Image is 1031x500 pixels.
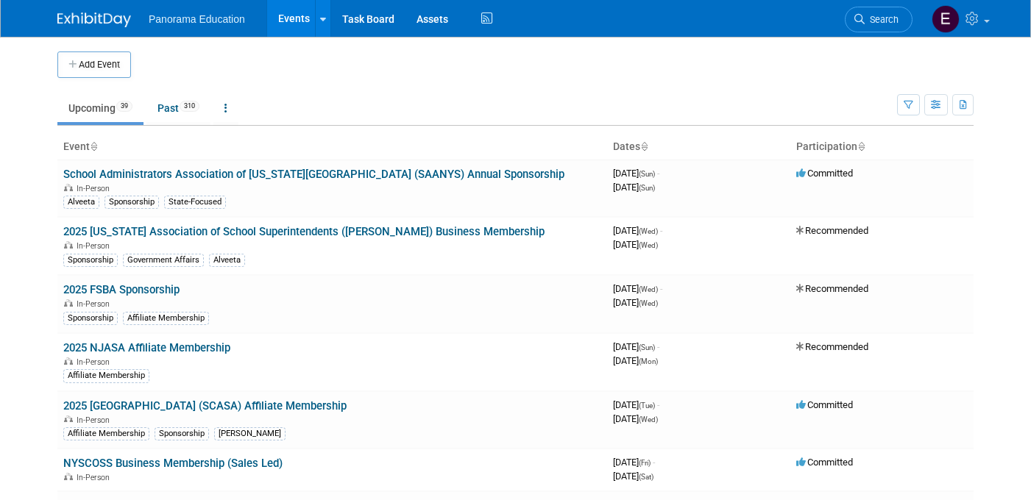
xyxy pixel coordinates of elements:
[77,299,114,309] span: In-Person
[653,457,655,468] span: -
[613,239,658,250] span: [DATE]
[857,140,865,152] a: Sort by Participation Type
[796,168,853,179] span: Committed
[865,14,899,25] span: Search
[613,225,662,236] span: [DATE]
[640,140,648,152] a: Sort by Start Date
[639,241,658,249] span: (Wed)
[613,341,659,352] span: [DATE]
[613,399,659,410] span: [DATE]
[639,459,651,467] span: (Fri)
[77,357,114,367] span: In-Person
[639,285,658,293] span: (Wed)
[63,254,118,267] div: Sponsorship
[57,51,131,78] button: Add Event
[104,196,159,209] div: Sponsorship
[63,283,180,296] a: 2025 FSBA Sponsorship
[639,343,655,351] span: (Sun)
[123,312,209,325] div: Affiliate Membership
[796,457,853,468] span: Committed
[613,471,653,482] span: [DATE]
[164,196,226,209] div: State-Focused
[639,184,655,192] span: (Sun)
[77,184,114,193] span: In-Person
[607,135,790,160] th: Dates
[63,399,347,413] a: 2025 [GEOGRAPHIC_DATA] (SCASA) Affiliate Membership
[639,401,655,410] span: (Tue)
[64,357,73,365] img: In-Person Event
[123,254,204,267] div: Government Affairs
[63,369,149,382] div: Affiliate Membership
[613,283,662,294] span: [DATE]
[790,135,974,160] th: Participation
[660,283,662,294] span: -
[63,427,149,440] div: Affiliate Membership
[639,170,655,178] span: (Sun)
[639,473,653,481] span: (Sat)
[657,399,659,410] span: -
[63,168,564,181] a: School Administrators Association of [US_STATE][GEOGRAPHIC_DATA] (SAANYS) Annual Sponsorship
[57,94,144,122] a: Upcoming39
[639,227,658,235] span: (Wed)
[63,225,545,238] a: 2025 [US_STATE] Association of School Superintendents ([PERSON_NAME]) Business Membership
[57,135,607,160] th: Event
[155,427,209,440] div: Sponsorship
[146,94,210,122] a: Past310
[845,7,913,32] a: Search
[660,225,662,236] span: -
[796,341,868,352] span: Recommended
[613,297,658,308] span: [DATE]
[639,415,658,424] span: (Wed)
[613,355,658,366] span: [DATE]
[613,457,655,468] span: [DATE]
[932,5,960,33] img: External Events Calendar
[796,399,853,410] span: Committed
[116,101,132,112] span: 39
[64,415,73,423] img: In-Person Event
[180,101,199,112] span: 310
[77,241,114,251] span: In-Person
[613,168,659,179] span: [DATE]
[77,473,114,482] span: In-Person
[657,341,659,352] span: -
[57,12,131,27] img: ExhibitDay
[90,140,97,152] a: Sort by Event Name
[796,225,868,236] span: Recommended
[613,182,655,193] span: [DATE]
[639,299,658,307] span: (Wed)
[77,415,114,425] span: In-Person
[64,184,73,191] img: In-Person Event
[214,427,286,440] div: [PERSON_NAME]
[63,196,99,209] div: Alveeta
[64,241,73,249] img: In-Person Event
[796,283,868,294] span: Recommended
[63,341,230,354] a: 2025 NJASA Affiliate Membership
[639,357,658,365] span: (Mon)
[63,312,118,325] div: Sponsorship
[64,473,73,480] img: In-Person Event
[64,299,73,307] img: In-Person Event
[63,457,283,470] a: NYSCOSS Business Membership (Sales Led)
[209,254,245,267] div: Alveeta
[657,168,659,179] span: -
[149,13,245,25] span: Panorama Education
[613,413,658,424] span: [DATE]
